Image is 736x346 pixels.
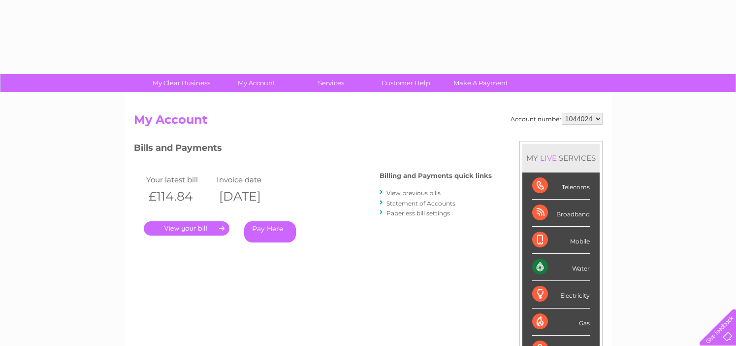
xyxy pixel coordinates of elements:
[532,254,590,281] div: Water
[532,173,590,200] div: Telecoms
[144,173,215,186] td: Your latest bill
[380,172,492,179] h4: Billing and Payments quick links
[214,173,285,186] td: Invoice date
[216,74,297,92] a: My Account
[144,221,229,236] a: .
[386,189,441,197] a: View previous bills
[134,113,603,132] h2: My Account
[538,153,559,163] div: LIVE
[134,141,492,158] h3: Bills and Payments
[386,209,450,217] a: Paperless bill settings
[440,74,521,92] a: Make A Payment
[522,144,600,172] div: MY SERVICES
[214,186,285,207] th: [DATE]
[144,186,215,207] th: £114.84
[290,74,372,92] a: Services
[532,281,590,308] div: Electricity
[141,74,222,92] a: My Clear Business
[386,200,455,207] a: Statement of Accounts
[532,309,590,336] div: Gas
[244,221,296,242] a: Pay Here
[532,200,590,227] div: Broadband
[532,227,590,254] div: Mobile
[365,74,447,92] a: Customer Help
[511,113,603,125] div: Account number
